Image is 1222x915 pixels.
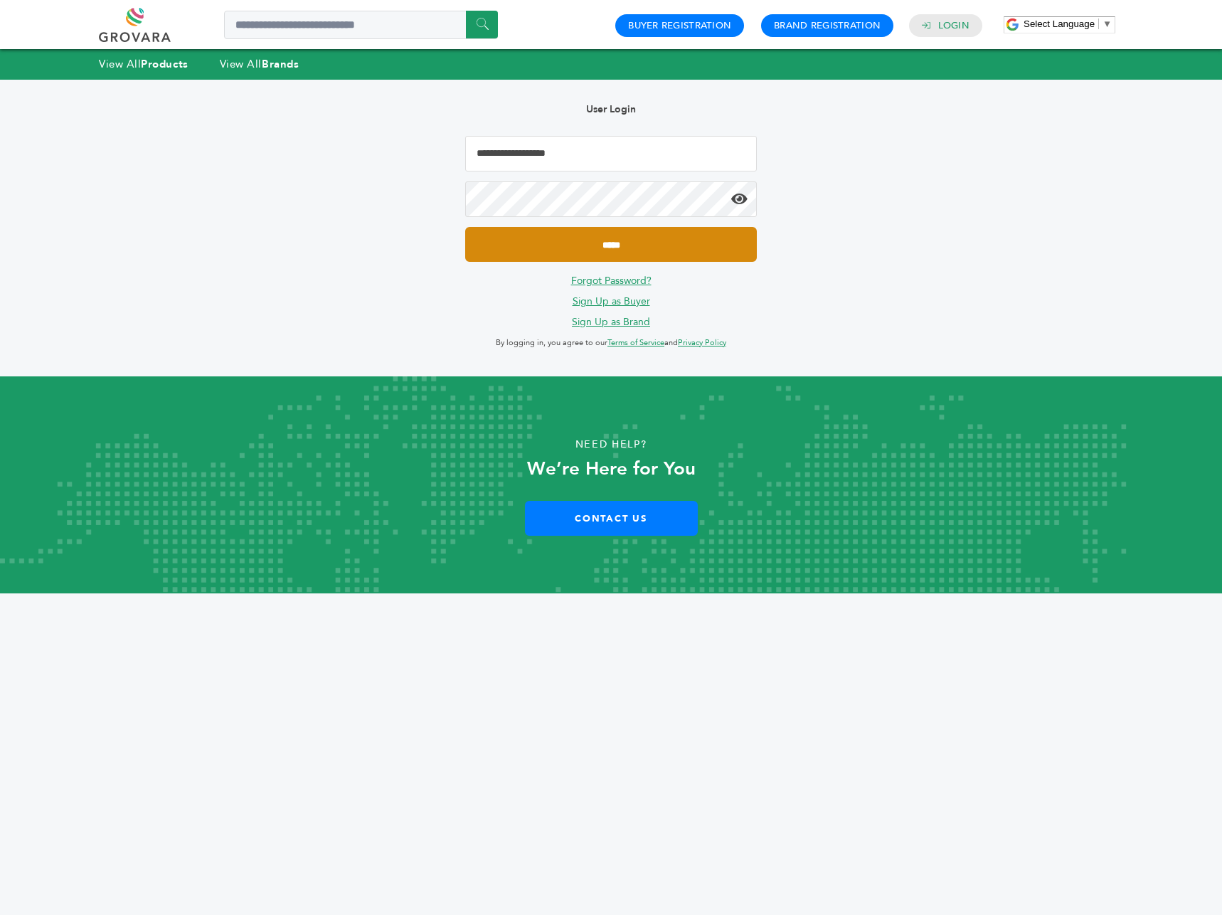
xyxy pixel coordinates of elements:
a: View AllProducts [99,57,188,71]
input: Email Address [465,136,757,171]
a: Login [938,19,969,32]
p: Need Help? [61,434,1161,455]
a: View AllBrands [220,57,299,71]
a: Privacy Policy [678,337,726,348]
a: Brand Registration [774,19,881,32]
strong: Products [141,57,188,71]
a: Contact Us [525,501,698,536]
a: Buyer Registration [628,19,731,32]
span: Select Language [1024,18,1095,29]
strong: Brands [262,57,299,71]
input: Search a product or brand... [224,11,498,39]
strong: We’re Here for You [527,456,696,482]
b: User Login [586,102,636,116]
span: ▼ [1103,18,1112,29]
a: Forgot Password? [571,274,652,287]
a: Sign Up as Buyer [573,295,650,308]
input: Password [465,181,757,217]
a: Select Language​ [1024,18,1112,29]
a: Terms of Service [607,337,664,348]
p: By logging in, you agree to our and [465,334,757,351]
a: Sign Up as Brand [572,315,650,329]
